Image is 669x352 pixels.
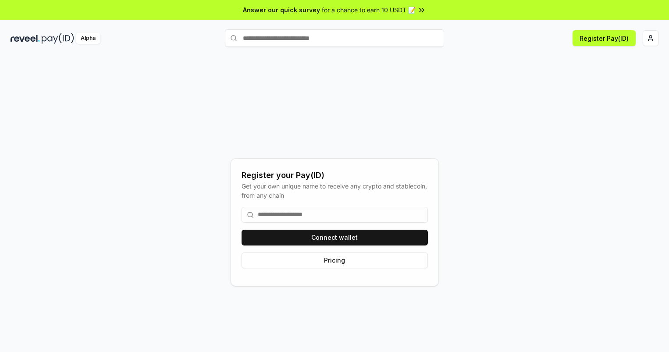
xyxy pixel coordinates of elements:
span: for a chance to earn 10 USDT 📝 [322,5,416,14]
img: pay_id [42,33,74,44]
div: Alpha [76,33,100,44]
span: Answer our quick survey [243,5,320,14]
button: Register Pay(ID) [573,30,636,46]
img: reveel_dark [11,33,40,44]
button: Connect wallet [242,230,428,245]
div: Get your own unique name to receive any crypto and stablecoin, from any chain [242,181,428,200]
div: Register your Pay(ID) [242,169,428,181]
button: Pricing [242,252,428,268]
